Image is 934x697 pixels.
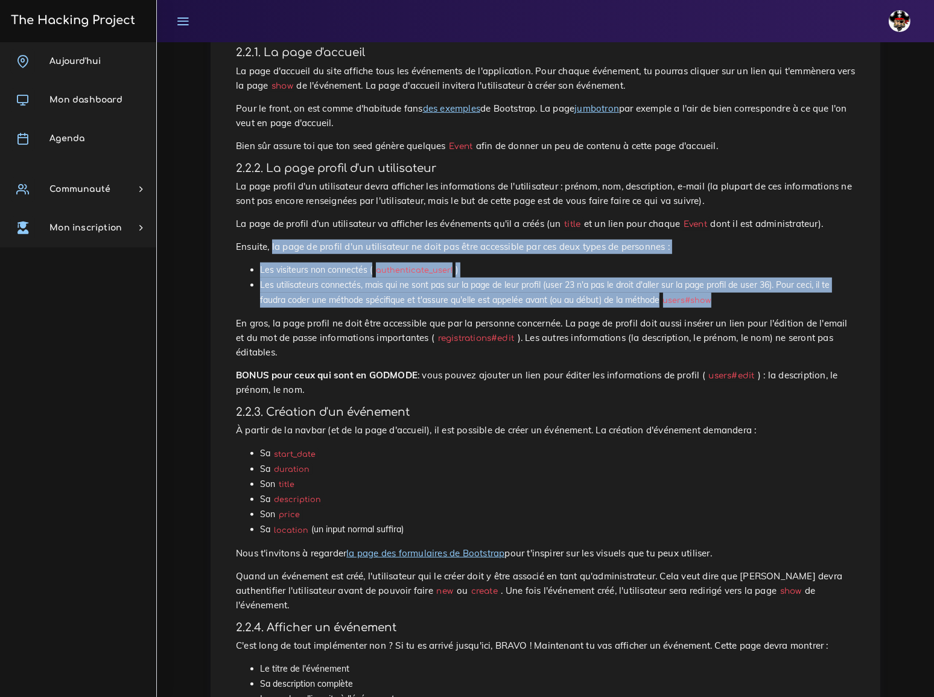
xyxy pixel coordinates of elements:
[236,64,855,93] p: La page d'accueil du site affiche tous les événements de l'application. Pour chaque événement, tu...
[446,140,476,153] code: Event
[346,547,504,559] a: la page des formulaires de Bootstrap
[236,101,855,130] p: Pour le front, on est comme d'habitude fans de Bootstrap. La page par exemple a l'air de bien cor...
[260,661,855,676] li: Le titre de l'événement
[236,217,855,231] p: La page de profil d'un utilisateur va afficher les événements qu'il a créés (un et un lien pour c...
[49,134,84,143] span: Agenda
[423,103,480,114] a: des exemples
[434,332,518,345] code: registrations#edit
[236,316,855,360] p: En gros, la page profil ne doit être accessible que par la personne concernée. La page de profil ...
[468,585,501,597] code: create
[777,585,805,597] code: show
[260,676,855,692] li: Sa description complète
[7,14,135,27] h3: The Hacking Project
[260,263,855,278] li: Les visiteurs non connectés ( )
[680,218,710,231] code: Event
[260,477,855,492] li: Son
[705,369,758,382] code: users#edit
[561,218,584,231] code: title
[270,463,313,476] code: duration
[260,278,855,308] li: Les utilisateurs connectés, mais qui ne sont pas sur la page de leur profil (user 23 n'a pas le d...
[433,585,457,597] code: new
[236,569,855,613] p: Quand un événement est créé, l'utilisateur qui le créer doit y être associé en tant qu'administra...
[270,524,311,536] code: location
[236,46,855,59] h4: 2.2.1. La page d'accueil
[659,294,714,307] code: users#show
[260,462,855,477] li: Sa
[268,80,296,92] code: show
[236,179,855,208] p: La page profil d'un utilisateur devra afficher les informations de l'utilisateur : prénom, nom, d...
[236,369,418,381] strong: BONUS pour ceux qui sont en GODMODE
[236,621,855,634] h4: 2.2.4. Afficher un événement
[275,479,297,491] code: title
[275,509,303,521] code: price
[260,492,855,507] li: Sa
[49,185,110,194] span: Communauté
[236,368,855,397] p: : vous pouvez ajouter un lien pour éditer les informations de profil ( ) : la description, le pré...
[270,448,319,460] code: start_date
[236,139,855,153] p: Bien sûr assure toi que ton seed génère quelques afin de donner un peu de contenu à cette page d'...
[372,264,456,276] code: authenticate_user!
[236,546,855,561] p: Nous t'invitons à regarder pour t'inspirer sur les visuels que tu peux utiliser.
[236,638,855,653] p: C'est long de tout implémenter non ? Si tu es arrivé jusqu'ici, BRAVO ! Maintenant tu vas affiche...
[236,240,855,254] p: Ensuite, la page de profil d'un utilisateur ne doit pas être accessible par ces deux types de per...
[236,423,855,438] p: À partir de la navbar (et de la page d'accueil), il est possible de créer un événement. La créati...
[236,406,855,419] h4: 2.2.3. Création d'un événement
[260,507,855,522] li: Son
[49,95,122,104] span: Mon dashboard
[889,10,910,32] img: avatar
[270,494,324,506] code: description
[49,223,122,232] span: Mon inscription
[49,57,101,66] span: Aujourd'hui
[260,446,855,461] li: Sa
[574,103,619,114] a: jumbotron
[236,162,855,175] h4: 2.2.2. La page profil d'un utilisateur
[260,522,855,537] li: Sa (un input normal suffira)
